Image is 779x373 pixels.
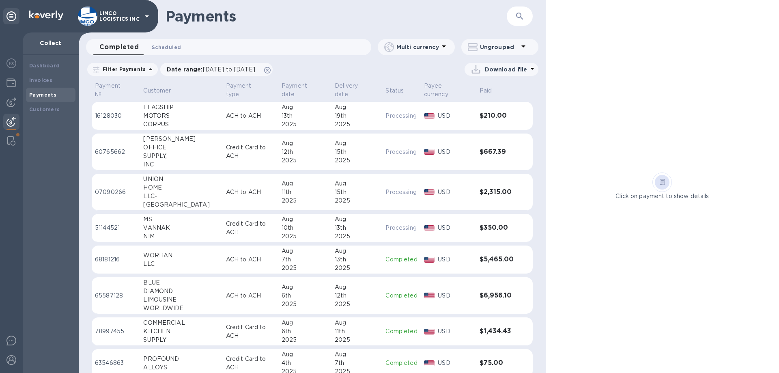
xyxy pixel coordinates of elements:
p: USD [438,188,473,196]
p: Processing [385,224,417,232]
h3: $350.00 [480,224,516,232]
div: 10th [282,224,328,232]
div: Aug [335,179,379,188]
p: Payment № [95,82,126,99]
div: 7th [282,255,328,264]
img: USD [424,293,435,298]
div: 2025 [282,232,328,241]
p: Payment type [226,82,265,99]
img: Foreign exchange [6,58,16,68]
span: Payment type [226,82,275,99]
div: LLC-[GEOGRAPHIC_DATA] [143,192,219,209]
div: Aug [335,215,379,224]
b: Invoices [29,77,52,83]
p: USD [438,327,473,336]
p: ACH to ACH [226,188,275,196]
div: INC [143,160,219,169]
img: USD [424,149,435,155]
div: MS. [143,215,219,224]
p: Collect [29,39,72,47]
div: Aug [282,247,328,255]
h3: $75.00 [480,359,516,367]
div: 4th [282,359,328,367]
p: Customer [143,86,171,95]
span: Status [385,86,414,95]
p: Click on payment to show details [615,192,709,201]
div: 19th [335,112,379,120]
span: Payment date [282,82,328,99]
div: Aug [282,350,328,359]
div: 11th [335,327,379,336]
div: OFFICE [143,143,219,152]
p: 78997455 [95,327,137,336]
p: Delivery date [335,82,368,99]
div: HOME [143,183,219,192]
p: Status [385,86,404,95]
div: 2025 [282,196,328,205]
p: Multi currency [396,43,439,51]
div: BLUE [143,278,219,287]
div: 6th [282,291,328,300]
p: Completed [385,291,417,300]
p: Completed [385,359,417,367]
div: [PERSON_NAME] [143,135,219,143]
p: Processing [385,188,417,196]
h1: Payments [166,8,459,25]
img: USD [424,113,435,119]
p: Credit Card to ACH [226,355,275,372]
p: 63546863 [95,359,137,367]
div: 2025 [335,156,379,165]
div: 2025 [282,156,328,165]
div: 12th [335,291,379,300]
h3: $2,315.00 [480,188,516,196]
p: Completed [385,327,417,336]
span: Paid [480,86,503,95]
p: LIMCO LOGISTICS INC [99,11,140,22]
p: 07090266 [95,188,137,196]
div: Aug [282,215,328,224]
div: UNION [143,175,219,183]
p: Payee currency [424,82,463,99]
div: Aug [335,139,379,148]
div: 2025 [335,232,379,241]
p: USD [438,224,473,232]
b: Payments [29,92,56,98]
img: USD [424,257,435,263]
div: NIM [143,232,219,241]
div: LIMOUSINE [143,295,219,304]
div: SUPPLY, [143,152,219,160]
div: 13th [282,112,328,120]
p: 51144521 [95,224,137,232]
div: 11th [282,188,328,196]
div: 12th [282,148,328,156]
h3: $5,465.00 [480,256,516,263]
span: Completed [99,41,139,53]
div: 2025 [282,120,328,129]
div: KITCHEN [143,327,219,336]
p: USD [438,255,473,264]
p: Payment date [282,82,318,99]
div: Aug [335,247,379,255]
b: Customers [29,106,60,112]
div: SUPPLY [143,336,219,344]
p: USD [438,291,473,300]
p: Processing [385,112,417,120]
div: 7th [335,359,379,367]
div: 2025 [335,196,379,205]
img: USD [424,225,435,231]
p: Download file [485,65,527,73]
div: 2025 [335,120,379,129]
p: USD [438,359,473,367]
div: MOTORS [143,112,219,120]
div: DIAMOND [143,287,219,295]
div: 2025 [282,264,328,272]
div: FLAGSHIP [143,103,219,112]
div: Aug [282,139,328,148]
div: WORHAN [143,251,219,260]
p: Filter Payments [99,66,146,73]
div: Aug [282,103,328,112]
div: 6th [282,327,328,336]
div: Aug [335,350,379,359]
p: Credit Card to ACH [226,143,275,160]
p: ACH to ACH [226,255,275,264]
